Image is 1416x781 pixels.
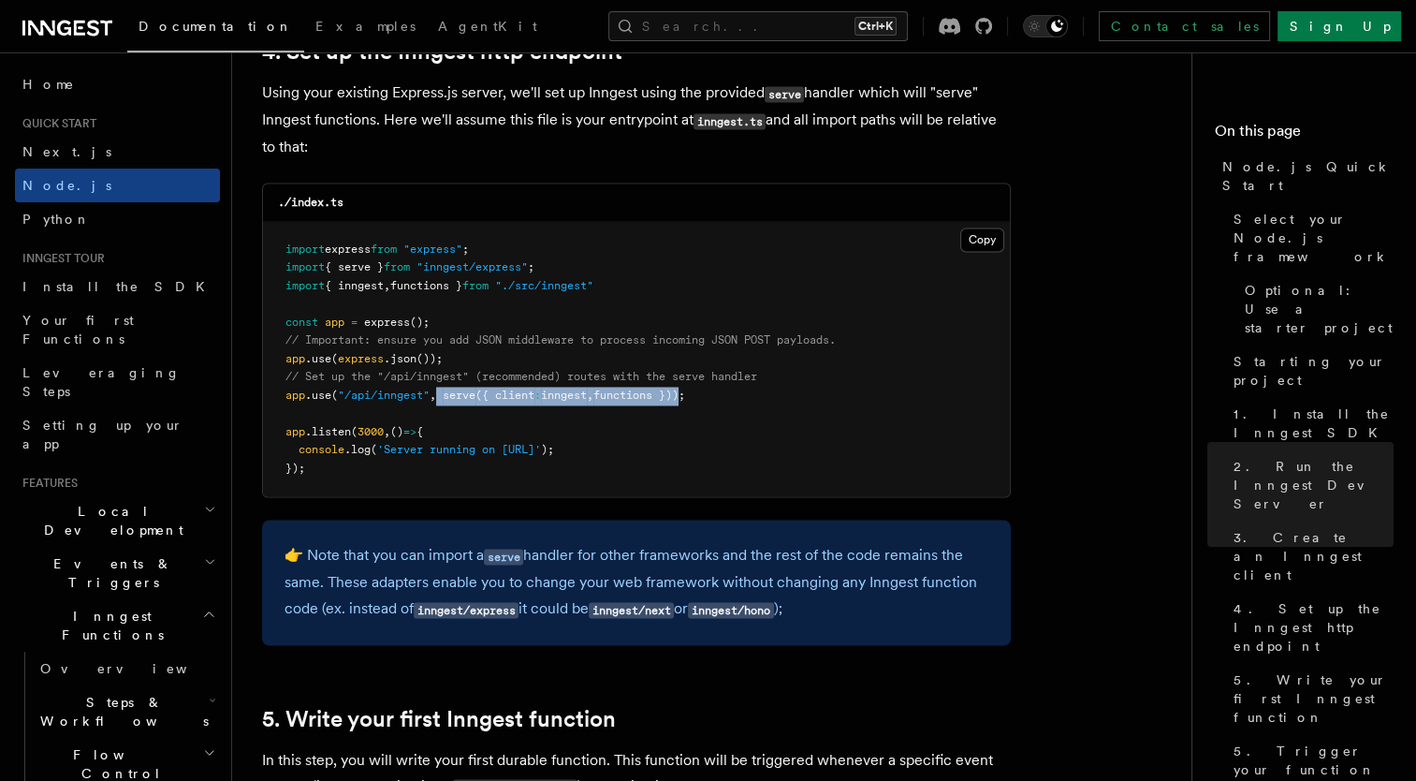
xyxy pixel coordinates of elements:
span: 2. Run the Inngest Dev Server [1234,457,1394,513]
span: 4. Set up the Inngest http endpoint [1234,599,1394,656]
code: inngest.ts [693,113,766,129]
a: Contact sales [1099,11,1270,41]
a: Next.js [15,135,220,169]
span: 5. Write your first Inngest function [1234,670,1394,727]
code: serve [484,549,523,565]
button: Copy [960,228,1004,252]
code: ./index.ts [278,196,343,209]
h4: On this page [1215,120,1394,150]
a: 3. Create an Inngest client [1226,521,1394,592]
span: Inngest Functions [15,607,202,644]
span: 3000 [358,425,384,438]
span: }); [285,462,305,475]
span: from [384,260,410,273]
a: Sign Up [1277,11,1401,41]
span: ; [528,260,534,273]
span: Home [22,75,75,94]
span: express [364,316,410,329]
span: { [416,425,423,438]
span: "express" [403,243,462,256]
span: from [462,279,489,292]
code: serve [765,86,804,102]
span: app [285,389,305,402]
span: "/api/inngest" [338,389,430,402]
span: Inngest tour [15,251,105,266]
p: 👉 Note that you can import a handler for other frameworks and the rest of the code remains the sa... [285,542,988,623]
span: console [299,443,344,456]
code: inngest/next [589,602,674,618]
span: Node.js [22,178,111,193]
span: { serve } [325,260,384,273]
span: ()); [416,352,443,365]
span: from [371,243,397,256]
span: ; [462,243,469,256]
span: : [534,389,541,402]
span: ( [331,352,338,365]
span: 1. Install the Inngest SDK [1234,405,1394,442]
span: => [403,425,416,438]
span: Setting up your app [22,418,183,451]
span: Events & Triggers [15,554,204,592]
a: Overview [33,652,220,685]
span: Quick start [15,116,96,131]
span: express [325,243,371,256]
span: ); [541,443,554,456]
span: Next.js [22,144,111,159]
a: 1. Install the Inngest SDK [1226,397,1394,449]
a: Examples [304,6,427,51]
span: .use [305,389,331,402]
span: Node.js Quick Start [1222,157,1394,195]
span: ( [331,389,338,402]
span: 'Server running on [URL]' [377,443,541,456]
a: Select your Node.js framework [1226,202,1394,273]
span: , [430,389,436,402]
span: Features [15,476,78,491]
span: (); [410,316,430,329]
a: Setting up your app [15,408,220,461]
a: 5. Write your first Inngest function [262,705,616,731]
span: .json [384,352,416,365]
span: app [285,425,305,438]
span: Starting your project [1234,352,1394,390]
span: Your first Functions [22,313,134,346]
a: Leveraging Steps [15,356,220,408]
p: Using your existing Express.js server, we'll set up Inngest using the provided handler which will... [262,80,1011,160]
span: Local Development [15,502,204,539]
button: Toggle dark mode [1023,15,1068,37]
span: functions } [390,279,462,292]
span: Optional: Use a starter project [1245,281,1394,337]
a: Starting your project [1226,345,1394,397]
a: Install the SDK [15,270,220,303]
span: { inngest [325,279,384,292]
span: inngest [541,389,587,402]
a: 5. Write your first Inngest function [1226,663,1394,734]
span: // Important: ensure you add JSON middleware to process incoming JSON POST payloads. [285,333,836,346]
kbd: Ctrl+K [854,17,897,36]
a: Documentation [127,6,304,52]
span: // Set up the "/api/inngest" (recommended) routes with the serve handler [285,370,757,383]
span: ( [371,443,377,456]
a: serve [484,546,523,564]
span: .listen [305,425,351,438]
span: Select your Node.js framework [1234,210,1394,266]
button: Steps & Workflows [33,685,220,738]
a: Node.js [15,169,220,202]
button: Search...Ctrl+K [608,11,908,41]
span: "./src/inngest" [495,279,593,292]
span: ({ client [475,389,534,402]
a: Node.js Quick Start [1215,150,1394,202]
button: Inngest Functions [15,599,220,652]
span: import [285,260,325,273]
span: functions })); [593,389,685,402]
span: Overview [40,661,233,676]
a: AgentKit [427,6,548,51]
span: Python [22,212,91,227]
span: express [338,352,384,365]
span: 3. Create an Inngest client [1234,528,1394,584]
span: Documentation [139,19,293,34]
span: "inngest/express" [416,260,528,273]
span: () [390,425,403,438]
a: 4. Set up the Inngest http endpoint [1226,592,1394,663]
span: serve [443,389,475,402]
span: app [325,316,344,329]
